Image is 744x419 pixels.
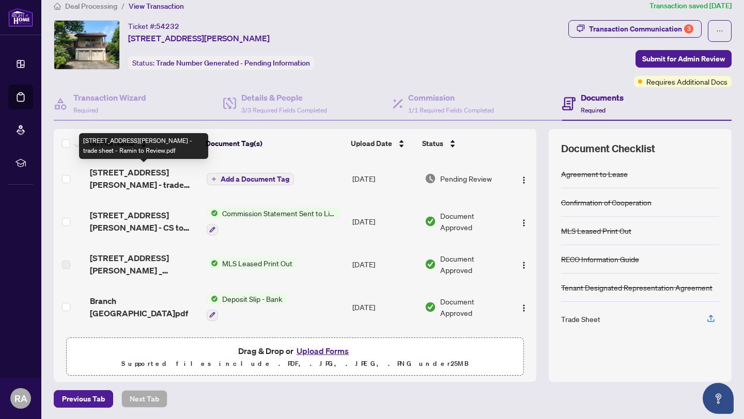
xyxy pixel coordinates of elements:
img: Logo [520,261,528,269]
img: Document Status [425,301,436,313]
span: 1/1 Required Fields Completed [408,106,494,114]
img: Status Icon [207,293,218,304]
button: Transaction Communication3 [568,20,702,38]
button: Next Tab [121,390,167,408]
td: [DATE] [348,244,421,285]
button: Add a Document Tag [207,173,294,185]
span: Commission Statement Sent to Listing Brokerage [218,207,340,219]
span: [STREET_ADDRESS][PERSON_NAME] _ REALM.pdf [90,252,198,277]
span: Branch [GEOGRAPHIC_DATA]pdf [90,295,198,319]
img: Document Status [425,259,436,270]
span: home [54,3,61,10]
button: Upload Forms [293,344,352,358]
span: Add a Document Tag [221,175,289,183]
span: Document Checklist [561,141,655,156]
div: Transaction Communication [589,21,693,37]
div: Confirmation of Cooperation [561,197,652,208]
img: Logo [520,176,528,184]
button: Logo [516,256,532,272]
th: Status [418,129,508,158]
span: Document Approved [440,253,507,276]
button: Status IconCommission Statement Sent to Listing Brokerage [207,207,340,235]
button: Logo [516,299,532,315]
img: Logo [520,219,528,227]
img: Document Status [425,216,436,227]
span: RA [14,391,27,406]
span: View Transaction [129,2,184,11]
span: [STREET_ADDRESS][PERSON_NAME] - CS to listing brokerage.pdf [90,209,198,234]
p: Supported files include .PDF, .JPG, .JPEG, .PNG under 25 MB [73,358,517,370]
button: Submit for Admin Review [636,50,732,68]
button: Status IconMLS Leased Print Out [207,257,297,269]
span: Deal Processing [65,2,117,11]
span: [STREET_ADDRESS][PERSON_NAME] [128,32,270,44]
span: Document Approved [440,210,507,233]
span: Previous Tab [62,391,105,407]
th: Upload Date [347,129,419,158]
span: Drag & Drop orUpload FormsSupported files include .PDF, .JPG, .JPEG, .PNG under25MB [67,338,523,376]
span: Upload Date [351,138,392,149]
button: Logo [516,170,532,187]
div: RECO Information Guide [561,253,639,265]
span: 54232 [156,22,179,31]
div: 3 [684,24,693,34]
img: Logo [520,304,528,312]
td: [DATE] [348,158,421,199]
span: Required [581,106,606,114]
div: Agreement to Lease [561,168,628,180]
button: Open asap [703,383,734,414]
span: Requires Additional Docs [646,76,727,87]
td: [DATE] [348,329,421,374]
span: Submit for Admin Review [642,51,725,67]
h4: Transaction Wizard [73,91,146,104]
div: [STREET_ADDRESS][PERSON_NAME] - trade sheet - Ramin to Review.pdf [79,133,208,159]
button: Status IconDeposit Slip - Bank [207,293,286,321]
span: ellipsis [716,27,723,35]
span: Status [422,138,443,149]
button: Previous Tab [54,390,113,408]
div: Trade Sheet [561,313,600,325]
img: Document Status [425,173,436,184]
span: Deposit Slip - Bank [218,293,286,304]
img: IMG-W12244331_1.jpg [54,21,119,69]
span: MLS Leased Print Out [218,257,297,269]
th: Document Tag(s) [202,129,347,158]
span: Required [73,106,98,114]
th: (6) File Name [85,129,202,158]
button: Add a Document Tag [207,172,294,186]
button: Logo [516,213,532,230]
span: plus [211,176,216,182]
img: Status Icon [207,257,218,269]
span: [STREET_ADDRESS][PERSON_NAME] - trade sheet - Ramin to Review.pdf [90,166,198,191]
h4: Commission [408,91,494,104]
h4: Details & People [241,91,327,104]
span: Trade Number Generated - Pending Information [156,58,310,68]
div: Ticket #: [128,20,179,32]
span: Pending Review [440,173,492,184]
div: Status: [128,56,314,70]
td: [DATE] [348,199,421,244]
span: Drag & Drop or [238,344,352,358]
h4: Documents [581,91,624,104]
span: Document Approved [440,296,507,318]
td: [DATE] [348,285,421,329]
img: logo [8,8,33,27]
div: Tenant Designated Representation Agreement [561,282,712,293]
span: 3/3 Required Fields Completed [241,106,327,114]
img: Status Icon [207,207,218,219]
div: MLS Leased Print Out [561,225,631,236]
